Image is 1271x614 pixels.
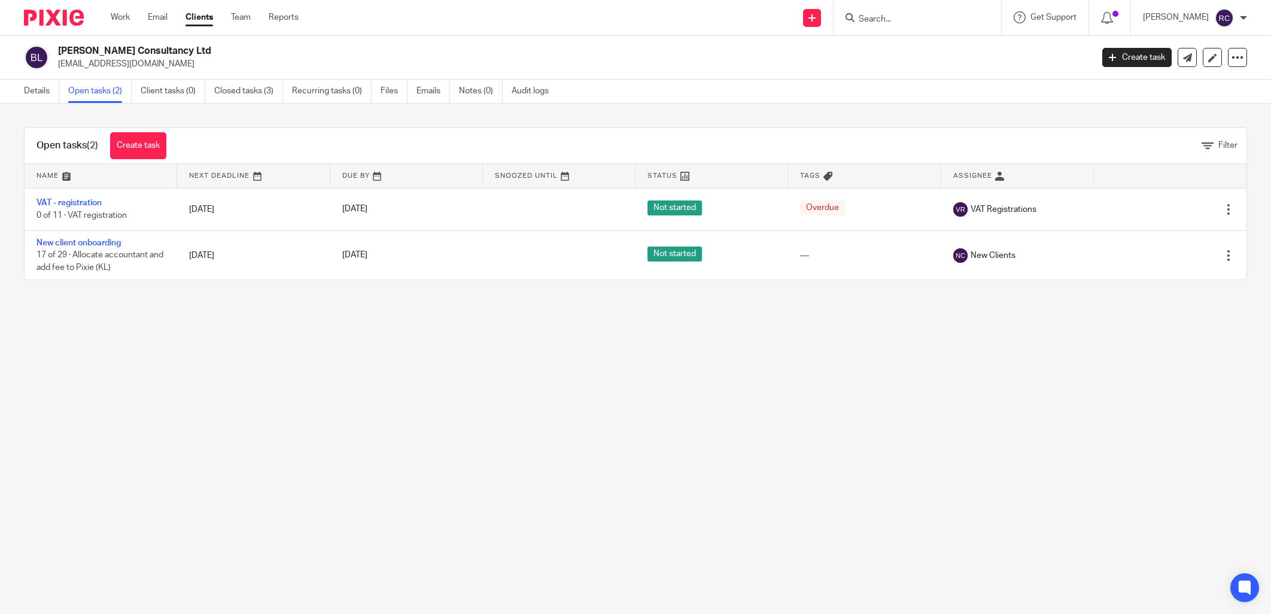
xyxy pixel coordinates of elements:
[342,205,367,214] span: [DATE]
[214,80,283,103] a: Closed tasks (3)
[1215,8,1234,28] img: svg%3E
[37,199,102,207] a: VAT - registration
[177,230,330,279] td: [DATE]
[647,200,702,215] span: Not started
[953,248,968,263] img: svg%3E
[800,200,845,215] span: Overdue
[971,203,1036,215] span: VAT Registrations
[148,11,168,23] a: Email
[858,14,965,25] input: Search
[24,10,84,26] img: Pixie
[58,45,879,57] h2: [PERSON_NAME] Consultancy Ltd
[800,250,929,262] div: ---
[37,139,98,152] h1: Open tasks
[37,239,121,247] a: New client onboarding
[24,45,49,70] img: svg%3E
[495,172,558,179] span: Snoozed Until
[231,11,251,23] a: Team
[111,11,130,23] a: Work
[1218,141,1237,150] span: Filter
[37,251,163,272] span: 17 of 29 · Allocate accountant and add fee to Pixie (KL)
[37,211,127,220] span: 0 of 11 · VAT registration
[342,251,367,260] span: [DATE]
[177,188,330,230] td: [DATE]
[416,80,450,103] a: Emails
[512,80,558,103] a: Audit logs
[186,11,213,23] a: Clients
[24,80,59,103] a: Details
[269,11,299,23] a: Reports
[647,172,677,179] span: Status
[110,132,166,159] a: Create task
[971,250,1015,262] span: New Clients
[953,202,968,217] img: svg%3E
[141,80,205,103] a: Client tasks (0)
[68,80,132,103] a: Open tasks (2)
[459,80,503,103] a: Notes (0)
[647,247,702,262] span: Not started
[292,80,372,103] a: Recurring tasks (0)
[1143,11,1209,23] p: [PERSON_NAME]
[1102,48,1172,67] a: Create task
[1030,13,1077,22] span: Get Support
[800,172,820,179] span: Tags
[87,141,98,150] span: (2)
[381,80,408,103] a: Files
[58,58,1084,70] p: [EMAIL_ADDRESS][DOMAIN_NAME]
